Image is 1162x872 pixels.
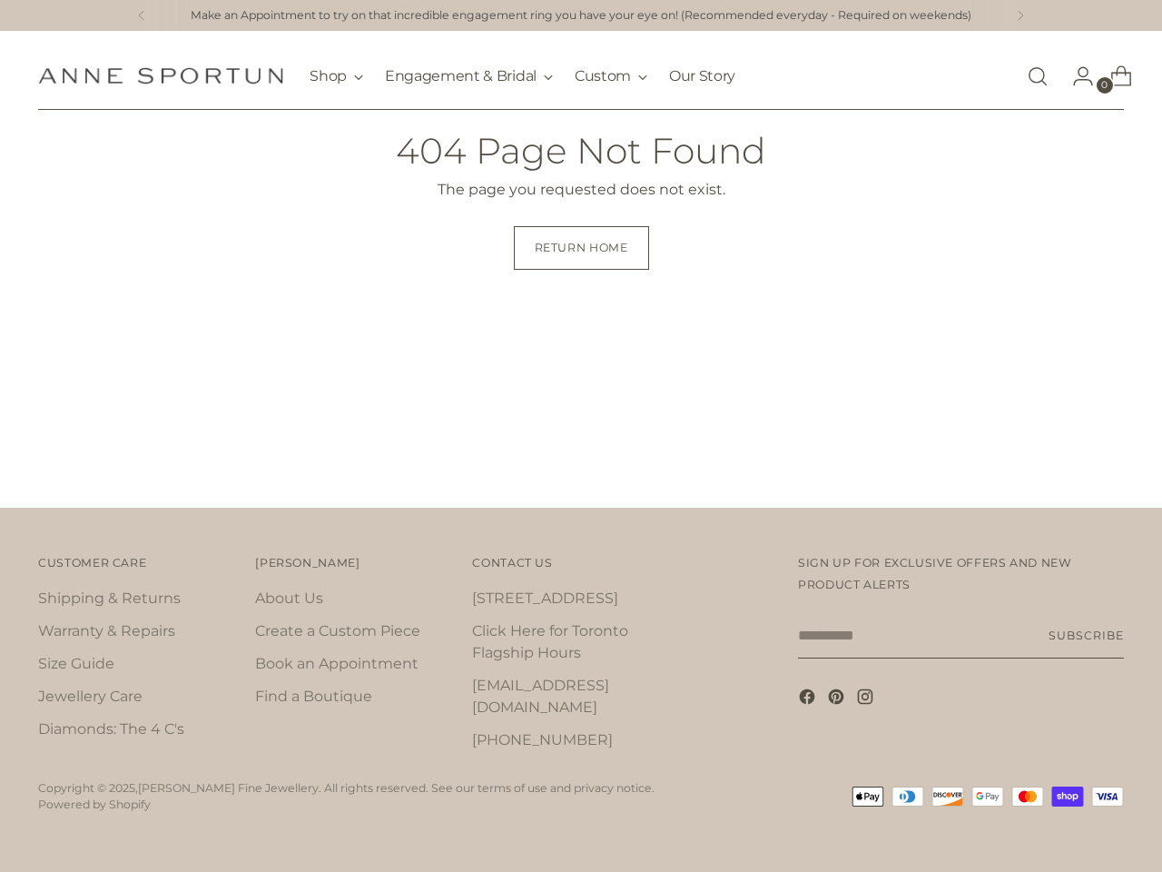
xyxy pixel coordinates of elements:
[535,240,628,256] span: Return home
[38,688,143,705] a: Jewellery Care
[255,556,359,570] span: [PERSON_NAME]
[1097,77,1113,94] span: 0
[38,590,181,607] a: Shipping & Returns
[38,798,151,811] a: Powered by Shopify
[438,179,725,201] p: The page you requested does not exist.
[1049,613,1123,659] button: Subscribe
[1058,58,1094,94] a: Go to the account page
[1096,58,1132,94] a: Open cart modal
[255,688,372,705] a: Find a Boutique
[191,7,971,25] a: Make an Appointment to try on that incredible engagement ring you have your eye on! (Recommended ...
[472,590,618,607] a: [STREET_ADDRESS]
[1019,58,1056,94] a: Open search modal
[385,56,553,96] button: Engagement & Bridal
[38,622,175,639] a: Warranty & Repairs
[472,677,609,716] a: [EMAIL_ADDRESS][DOMAIN_NAME]
[38,556,146,570] span: Customer Care
[472,731,613,748] a: [PHONE_NUMBER]
[255,622,420,639] a: Create a Custom Piece
[310,56,363,96] button: Shop
[38,67,283,84] a: Anne Sportun Fine Jewellery
[396,132,766,171] h1: 404 Page Not Found
[38,720,184,738] a: Diamonds: The 4 C's
[472,556,552,570] span: Contact Us
[514,226,649,270] a: Return home
[38,655,114,672] a: Size Guide
[255,655,419,672] a: Book an Appointment
[669,56,735,96] a: Our Story
[38,780,655,798] p: Copyright © 2025, . All rights reserved. See our terms of use and privacy notice.
[798,556,1071,591] span: Sign up for exclusive offers and new product alerts
[575,56,647,96] button: Custom
[472,622,628,661] a: Click Here for Toronto Flagship Hours
[255,590,323,607] a: About Us
[138,781,319,795] a: [PERSON_NAME] Fine Jewellery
